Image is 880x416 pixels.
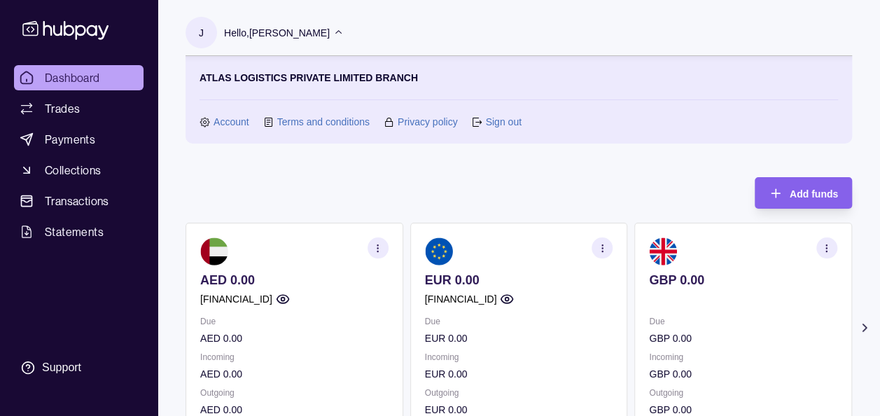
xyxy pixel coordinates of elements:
span: Transactions [45,193,109,209]
p: Hello, [PERSON_NAME] [224,25,330,41]
p: AED 0.00 [200,272,389,288]
p: Outgoing [649,385,837,401]
a: Statements [14,219,144,244]
span: Collections [45,162,101,179]
p: GBP 0.00 [649,366,837,382]
p: AED 0.00 [200,331,389,346]
a: Trades [14,96,144,121]
p: GBP 0.00 [649,272,837,288]
p: EUR 0.00 [425,272,613,288]
p: J [199,25,204,41]
a: Sign out [485,114,521,130]
span: Add funds [790,188,838,200]
img: eu [425,237,453,265]
a: Collections [14,158,144,183]
div: Support [42,360,81,375]
a: Terms and conditions [277,114,370,130]
a: Payments [14,127,144,152]
p: ATLAS LOGISTICS PRIVATE LIMITED BRANCH [200,70,418,85]
span: Payments [45,131,95,148]
p: EUR 0.00 [425,331,613,346]
span: Trades [45,100,80,117]
a: Account [214,114,249,130]
a: Dashboard [14,65,144,90]
p: GBP 0.00 [649,331,837,346]
span: Statements [45,223,104,240]
p: EUR 0.00 [425,366,613,382]
a: Transactions [14,188,144,214]
a: Privacy policy [398,114,458,130]
p: Due [200,314,389,329]
p: [FINANCIAL_ID] [200,291,272,307]
p: [FINANCIAL_ID] [425,291,497,307]
p: Due [425,314,613,329]
p: Outgoing [425,385,613,401]
img: ae [200,237,228,265]
a: Support [14,353,144,382]
p: Incoming [425,349,613,365]
p: Incoming [649,349,837,365]
span: Dashboard [45,69,100,86]
button: Add funds [755,177,852,209]
p: AED 0.00 [200,366,389,382]
p: Incoming [200,349,389,365]
p: Due [649,314,837,329]
img: gb [649,237,677,265]
p: Outgoing [200,385,389,401]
